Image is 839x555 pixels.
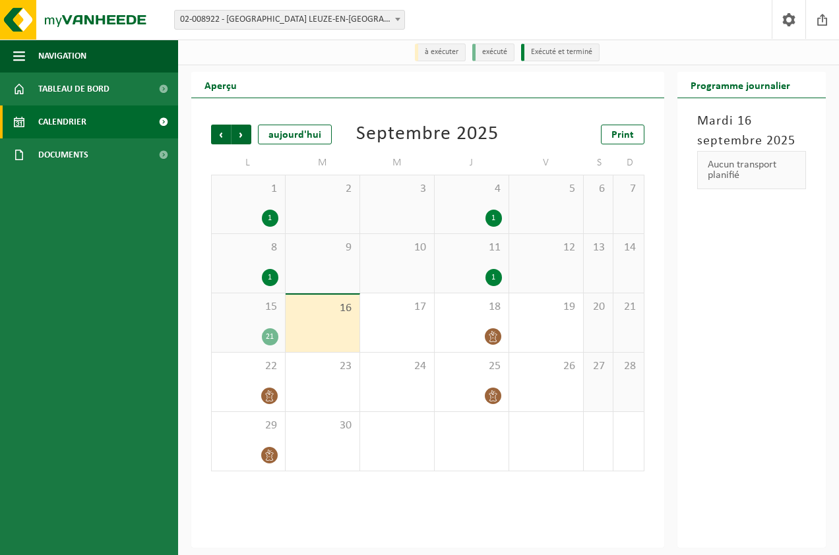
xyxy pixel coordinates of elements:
span: 16 [292,301,353,316]
div: Septembre 2025 [356,125,499,144]
span: 25 [441,359,502,374]
span: 8 [218,241,278,255]
span: 28 [620,359,637,374]
li: Exécuté et terminé [521,44,600,61]
span: 23 [292,359,353,374]
span: 19 [516,300,576,314]
li: exécuté [472,44,514,61]
span: 4 [441,182,502,196]
span: 24 [367,359,427,374]
td: S [584,151,614,175]
span: 5 [516,182,576,196]
span: 20 [590,300,607,314]
td: M [360,151,435,175]
span: 6 [590,182,607,196]
td: M [286,151,360,175]
span: Précédent [211,125,231,144]
span: 27 [590,359,607,374]
div: Aucun transport planifié [697,151,807,189]
h2: Programme journalier [677,72,803,98]
span: 17 [367,300,427,314]
span: 14 [620,241,637,255]
span: 12 [516,241,576,255]
td: L [211,151,286,175]
span: Navigation [38,40,86,73]
span: 02-008922 - IPALLE LEUZE-EN-HAINAUT - LEUZE-EN-HAINAUT [174,10,405,30]
a: Print [601,125,644,144]
div: 1 [485,210,502,227]
div: 1 [262,269,278,286]
span: 1 [218,182,278,196]
span: 15 [218,300,278,314]
span: 9 [292,241,353,255]
h2: Aperçu [191,72,250,98]
div: 21 [262,328,278,345]
span: Tableau de bord [38,73,109,105]
td: V [509,151,584,175]
span: 7 [620,182,637,196]
span: 22 [218,359,278,374]
span: Suivant [232,125,251,144]
span: 21 [620,300,637,314]
span: 11 [441,241,502,255]
span: 30 [292,419,353,433]
span: 13 [590,241,607,255]
span: Print [611,130,634,140]
td: J [435,151,509,175]
div: aujourd'hui [258,125,332,144]
span: 02-008922 - IPALLE LEUZE-EN-HAINAUT - LEUZE-EN-HAINAUT [175,11,404,29]
div: 1 [485,269,502,286]
span: 26 [516,359,576,374]
span: Documents [38,138,88,171]
span: 29 [218,419,278,433]
span: Calendrier [38,105,86,138]
span: 2 [292,182,353,196]
h3: Mardi 16 septembre 2025 [697,111,807,151]
span: 3 [367,182,427,196]
span: 18 [441,300,502,314]
span: 10 [367,241,427,255]
div: 1 [262,210,278,227]
li: à exécuter [415,44,466,61]
td: D [613,151,644,175]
